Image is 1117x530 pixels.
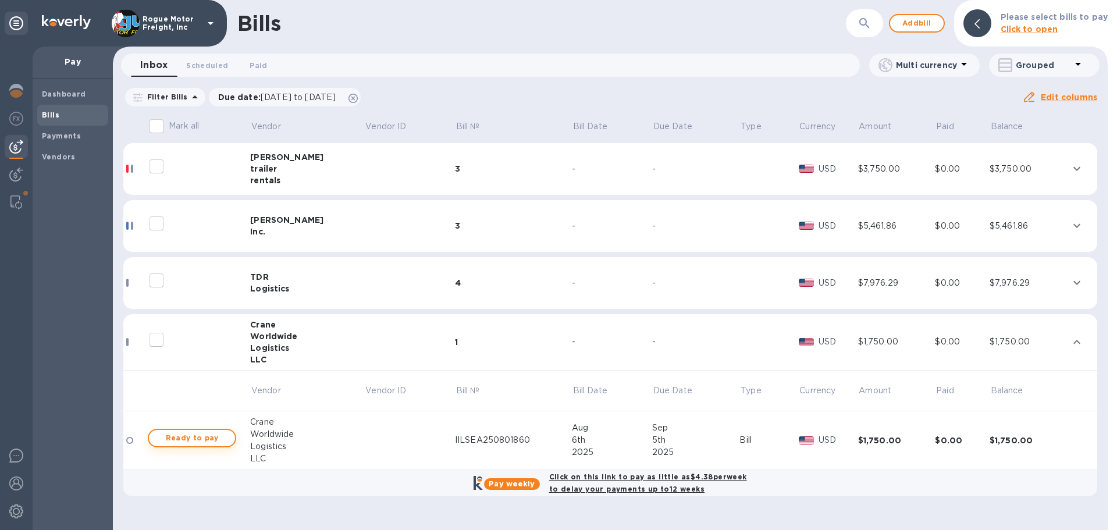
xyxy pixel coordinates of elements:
[572,336,652,348] div: -
[455,277,572,289] div: 4
[455,220,572,232] div: 3
[991,120,1023,133] p: Balance
[819,163,858,175] p: USD
[653,385,707,397] span: Due Date
[365,385,406,397] p: Vendor ID
[456,120,480,133] p: Bill №
[250,283,364,294] div: Logistics
[819,434,858,446] p: USD
[455,336,572,348] div: 1
[237,11,280,35] h1: Bills
[250,416,364,428] div: Crane
[1001,24,1058,34] b: Click to open
[652,220,739,232] div: -
[799,120,835,133] p: Currency
[250,59,267,72] span: Paid
[652,434,739,446] div: 5th
[251,120,281,133] p: Vendor
[218,91,342,103] p: Due date :
[250,330,364,342] div: Worldwide
[1041,93,1097,102] u: Edit columns
[42,111,59,119] b: Bills
[365,120,406,133] p: Vendor ID
[42,15,91,29] img: Logo
[935,220,989,232] div: $0.00
[819,336,858,348] p: USD
[819,277,858,289] p: USD
[935,277,989,289] div: $0.00
[858,277,935,289] div: $7,976.29
[935,163,989,175] div: $0.00
[653,120,692,133] p: Due Date
[991,385,1038,397] span: Balance
[365,385,421,397] span: Vendor ID
[859,385,906,397] span: Amount
[799,385,835,397] p: Currency
[936,385,954,397] p: Paid
[858,435,935,446] div: $1,750.00
[799,338,814,346] img: USD
[250,342,364,354] div: Logistics
[572,277,652,289] div: -
[250,440,364,453] div: Logistics
[158,431,226,445] span: Ready to pay
[250,226,364,237] div: Inc.
[990,277,1067,289] div: $7,976.29
[455,434,572,446] div: IILSEA250801860
[572,446,652,458] div: 2025
[652,277,739,289] div: -
[186,59,228,72] span: Scheduled
[799,279,814,287] img: USD
[42,152,76,161] b: Vendors
[572,434,652,446] div: 6th
[739,434,798,446] div: Bill
[250,271,364,283] div: TDR
[261,93,336,102] span: [DATE] to [DATE]
[889,14,945,33] button: Addbill
[652,336,739,348] div: -
[799,222,814,230] img: USD
[456,385,480,397] p: Bill №
[250,428,364,440] div: Worldwide
[935,435,989,446] div: $0.00
[936,120,954,133] p: Paid
[148,429,236,447] button: Ready to pay
[143,15,201,31] p: Rogue Motor Freight, Inc
[573,385,622,397] span: Bill Date
[896,59,957,71] p: Multi currency
[250,214,364,226] div: [PERSON_NAME]
[859,120,891,133] p: Amount
[489,479,535,488] b: Pay weekly
[858,336,935,348] div: $1,750.00
[1001,12,1108,22] b: Please select bills to pay
[456,120,495,133] span: Bill №
[990,163,1067,175] div: $3,750.00
[652,422,739,434] div: Sep
[250,319,364,330] div: Crane
[990,336,1067,348] div: $1,750.00
[455,163,572,175] div: 3
[991,120,1038,133] span: Balance
[858,163,935,175] div: $3,750.00
[652,163,739,175] div: -
[936,120,969,133] span: Paid
[1068,160,1086,177] button: expand row
[1068,333,1086,351] button: expand row
[251,385,281,397] p: Vendor
[990,220,1067,232] div: $5,461.86
[859,385,891,397] p: Amount
[42,90,86,98] b: Dashboard
[936,385,969,397] span: Paid
[365,120,421,133] span: Vendor ID
[572,163,652,175] div: -
[572,220,652,232] div: -
[573,120,607,133] p: Bill Date
[572,422,652,434] div: Aug
[169,120,199,132] p: Mark all
[935,336,989,348] div: $0.00
[209,88,361,106] div: Due date:[DATE] to [DATE]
